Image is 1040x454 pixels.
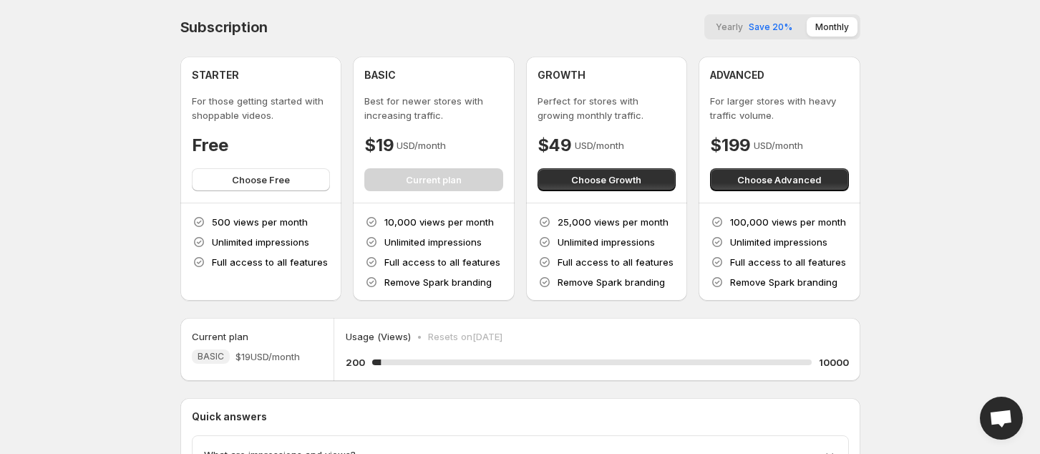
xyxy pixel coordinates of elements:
[571,173,641,187] span: Choose Growth
[346,355,365,370] h5: 200
[710,168,849,191] button: Choose Advanced
[192,94,331,122] p: For those getting started with shoppable videos.
[364,94,503,122] p: Best for newer stores with increasing traffic.
[384,235,482,249] p: Unlimited impressions
[192,68,239,82] h4: STARTER
[384,255,500,269] p: Full access to all features
[364,134,394,157] h4: $19
[198,351,224,362] span: BASIC
[710,134,751,157] h4: $199
[428,329,502,344] p: Resets on [DATE]
[980,397,1023,440] div: Open chat
[558,275,665,289] p: Remove Spark branding
[710,68,764,82] h4: ADVANCED
[346,329,411,344] p: Usage (Views)
[232,173,290,187] span: Choose Free
[558,215,669,229] p: 25,000 views per month
[180,19,268,36] h4: Subscription
[819,355,849,370] h5: 10000
[384,275,492,289] p: Remove Spark branding
[730,235,827,249] p: Unlimited impressions
[538,134,572,157] h4: $49
[558,235,655,249] p: Unlimited impressions
[749,21,792,32] span: Save 20%
[384,215,494,229] p: 10,000 views per month
[737,173,821,187] span: Choose Advanced
[558,255,674,269] p: Full access to all features
[707,17,801,37] button: YearlySave 20%
[212,215,308,229] p: 500 views per month
[417,329,422,344] p: •
[397,138,446,153] p: USD/month
[730,215,846,229] p: 100,000 views per month
[235,349,300,364] span: $19 USD/month
[192,329,248,344] h5: Current plan
[730,255,846,269] p: Full access to all features
[575,138,624,153] p: USD/month
[538,94,676,122] p: Perfect for stores with growing monthly traffic.
[754,138,803,153] p: USD/month
[192,168,331,191] button: Choose Free
[807,17,857,37] button: Monthly
[730,275,837,289] p: Remove Spark branding
[538,68,585,82] h4: GROWTH
[716,21,743,32] span: Yearly
[212,255,328,269] p: Full access to all features
[192,410,849,424] p: Quick answers
[192,134,228,157] h4: Free
[364,68,396,82] h4: BASIC
[212,235,309,249] p: Unlimited impressions
[710,94,849,122] p: For larger stores with heavy traffic volume.
[538,168,676,191] button: Choose Growth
